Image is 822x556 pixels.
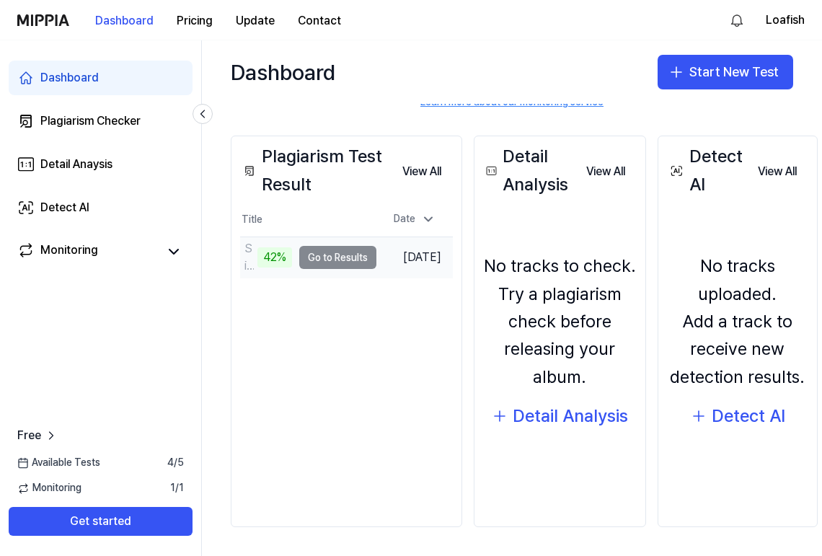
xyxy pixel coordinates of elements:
button: Get started [9,507,193,536]
a: Dashboard [9,61,193,95]
span: Free [17,427,41,444]
a: Detect AI [9,190,193,225]
div: Detect AI [40,199,89,216]
span: Monitoring [17,481,81,495]
a: Update [224,1,286,40]
button: Detail Analysis [491,402,628,430]
span: Available Tests [17,456,100,470]
a: View All [575,156,637,186]
div: Dashboard [40,69,99,87]
button: Update [224,6,286,35]
a: Plagiarism Checker [9,104,193,138]
button: Pricing [165,6,224,35]
div: Detect AI [667,143,746,198]
div: Detail Analysis [483,143,575,198]
img: 알림 [728,12,746,29]
th: Title [240,203,376,237]
button: View All [575,157,637,186]
div: Plagiarism Checker [40,112,141,130]
button: View All [391,157,453,186]
div: Detail Anaysis [40,156,112,173]
button: Dashboard [84,6,165,35]
a: View All [391,156,453,186]
button: Start New Test [658,55,793,89]
button: Contact [286,6,353,35]
div: Signal Flare.R [244,240,254,275]
div: Date [388,208,441,231]
div: Plagiarism Test Result [240,143,391,198]
a: Free [17,427,58,444]
div: 42% [257,247,292,268]
a: View All [746,156,808,186]
div: Detect AI [712,402,785,430]
button: Detect AI [690,402,785,430]
button: View All [746,157,808,186]
td: [DATE] [376,237,453,278]
span: 4 / 5 [167,456,184,470]
div: No tracks uploaded. Add a track to receive new detection results. [667,252,808,391]
div: Monitoring [40,242,98,262]
a: Monitoring [17,242,158,262]
div: Dashboard [231,55,335,89]
button: Loafish [766,12,805,29]
a: Detail Anaysis [9,147,193,182]
div: No tracks to check. Try a plagiarism check before releasing your album. [483,252,637,391]
span: 1 / 1 [170,481,184,495]
img: logo [17,14,69,26]
div: Detail Analysis [513,402,628,430]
